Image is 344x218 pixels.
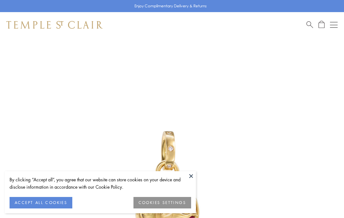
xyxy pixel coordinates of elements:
[134,3,207,9] p: Enjoy Complimentary Delivery & Returns
[306,21,313,29] a: Search
[10,197,72,208] button: ACCEPT ALL COOKIES
[330,21,338,29] button: Open navigation
[6,21,103,29] img: Temple St. Clair
[312,188,338,212] iframe: Gorgias live chat messenger
[319,21,325,29] a: Open Shopping Bag
[10,176,191,191] div: By clicking “Accept all”, you agree that our website can store cookies on your device and disclos...
[133,197,191,208] button: COOKIES SETTINGS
